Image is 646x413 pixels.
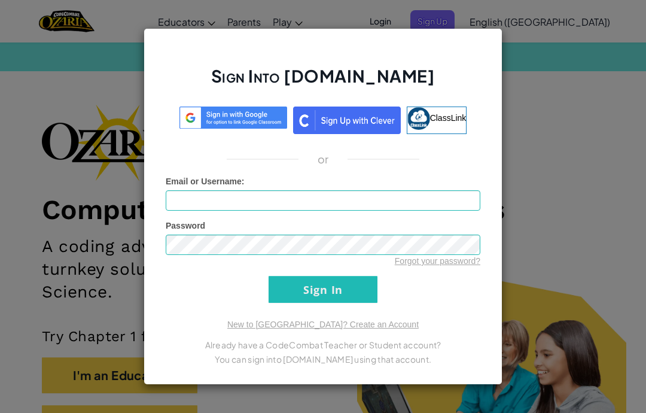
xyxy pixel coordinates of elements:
[269,276,377,303] input: Sign In
[166,175,245,187] label: :
[318,152,329,166] p: or
[166,177,242,186] span: Email or Username
[166,221,205,230] span: Password
[166,352,480,366] p: You can sign into [DOMAIN_NAME] using that account.
[227,320,419,329] a: New to [GEOGRAPHIC_DATA]? Create an Account
[430,113,467,123] span: ClassLink
[407,107,430,130] img: classlink-logo-small.png
[179,107,287,129] img: log-in-google-sso.svg
[293,107,401,134] img: clever_sso_button@2x.png
[166,65,480,99] h2: Sign Into [DOMAIN_NAME]
[395,256,480,266] a: Forgot your password?
[166,338,480,352] p: Already have a CodeCombat Teacher or Student account?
